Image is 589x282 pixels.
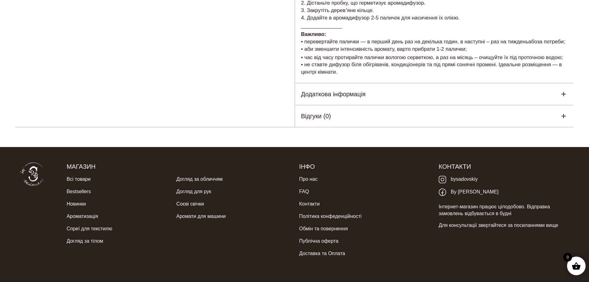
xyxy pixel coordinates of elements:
a: Аромати для машини [176,210,226,223]
a: Ароматизація [66,210,98,223]
h5: Відгуки (0) [301,111,331,121]
a: Контакти [299,198,320,210]
a: Спреї для текстилю [66,223,112,235]
span: 3. Закрутіть деревʼяне кільце. [301,7,374,13]
h5: Інфо [299,163,429,171]
p: Для консультації звертайтеся за посиланнями вище [439,222,569,229]
a: FAQ [299,185,309,198]
span: • перевертайте палички — в перший день раз на декілька годин, в наступні – раз на тиждень [301,39,528,45]
a: Про нас [299,173,317,185]
a: bysadovskiy [439,173,478,186]
a: Публічна оферта [299,235,338,247]
span: • не ставте дифузор біля обігрівачів, кондиціонерів та під прямі сонячні промені. Ідеальне розміщ... [301,62,562,75]
span: 0 [563,253,572,262]
a: Новинки [66,198,86,210]
span: за потреби; [537,39,565,45]
a: Догляд за обличчям [176,173,223,185]
a: Догляд за тілом [66,235,103,247]
strong: Важливо: [301,31,326,37]
span: • аби зменшити інтенсивність аромату, варто прибрати 1-2 палички; [301,46,467,52]
span: 4. Додайте в аромадифузор 2-5 паличок для насичення їх олією. [301,15,460,21]
h5: Контакти [439,163,569,171]
a: Обмін та повернення [299,223,348,235]
p: Інтернет-магазин працює цілодобово. Відправка замовлень відбувається в будні [439,203,569,217]
a: Доставка та Оплата [299,247,345,260]
p: або [301,31,568,53]
p: ______________ [301,22,568,30]
a: By [PERSON_NAME] [439,186,499,198]
a: Соєві свічки [176,198,204,210]
h5: Додаткова інформація [301,89,366,99]
a: Всі товари [66,173,91,185]
p: • час від часу протирайте палички вологою серветкою, а раз на місяць – очищуйте їх під проточною ... [301,54,568,76]
a: Політика конфеденційності [299,210,361,223]
h5: Магазин [66,163,290,171]
a: Догляд для рук [176,185,211,198]
a: Bestsellers [66,185,91,198]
